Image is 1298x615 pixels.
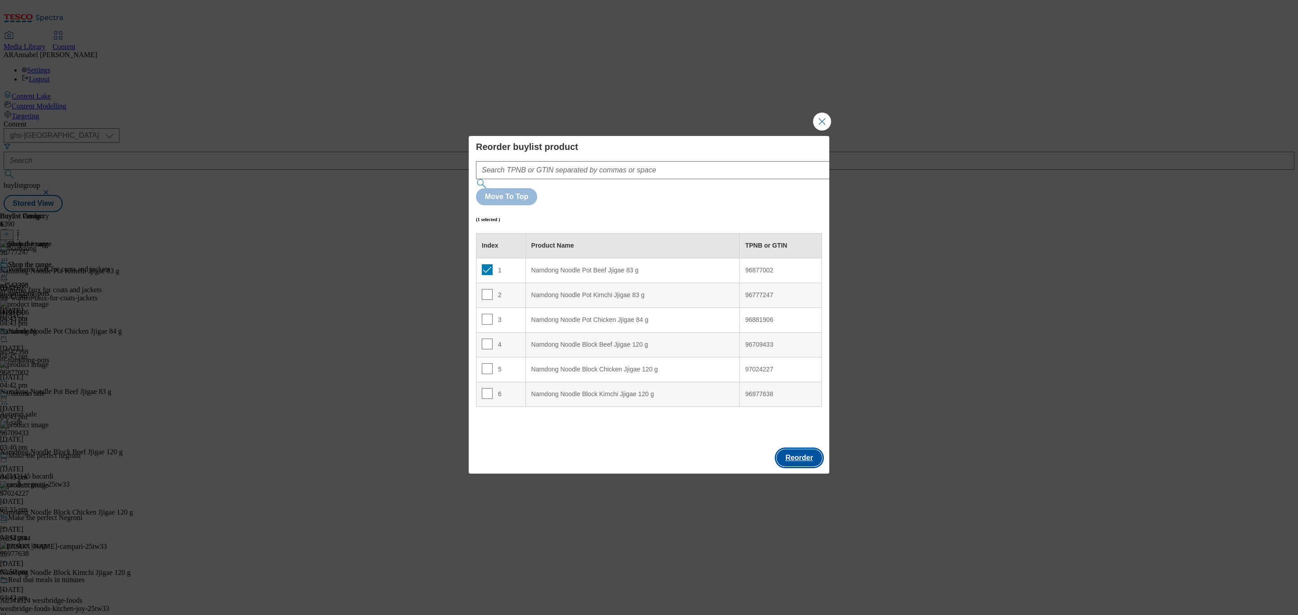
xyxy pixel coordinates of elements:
[469,136,829,474] div: Modal
[531,291,734,299] div: Namdong Noodle Pot Kimchi Jjigae 83 g
[745,316,816,324] div: 96881906
[745,291,816,299] div: 96777247
[476,188,537,205] button: Move To Top
[482,388,520,401] div: 6
[745,366,816,374] div: 97024227
[813,113,831,131] button: Close Modal
[482,242,520,250] div: Index
[531,366,734,374] div: Namdong Noodle Block Chicken Jjigae 120 g
[745,267,816,275] div: 96877002
[531,341,734,349] div: Namdong Noodle Block Beef Jjigae 120 g
[745,390,816,398] div: 96977638
[482,314,520,327] div: 3
[482,289,520,302] div: 2
[745,242,816,250] div: TPNB or GTIN
[476,141,822,152] h4: Reorder buylist product
[531,390,734,398] div: Namdong Noodle Block Kimchi Jjigae 120 g
[531,316,734,324] div: Namdong Noodle Pot Chicken Jjigae 84 g
[482,339,520,352] div: 4
[531,242,734,250] div: Product Name
[777,449,822,466] button: Reorder
[482,363,520,376] div: 5
[476,161,857,179] input: Search TPNB or GTIN separated by commas or space
[476,217,500,222] h6: (1 selected )
[745,341,816,349] div: 96709433
[531,267,734,275] div: Namdong Noodle Pot Beef Jjigae 83 g
[482,264,520,277] div: 1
